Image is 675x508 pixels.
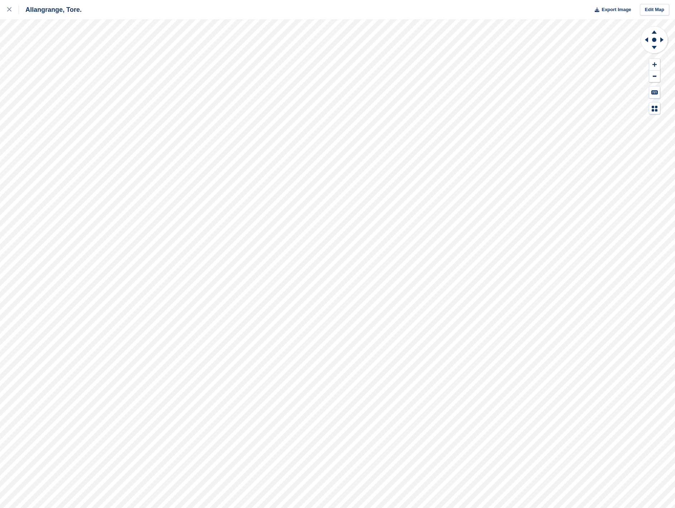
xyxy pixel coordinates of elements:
[602,6,631,13] span: Export Image
[640,4,669,16] a: Edit Map
[590,4,631,16] button: Export Image
[649,71,660,82] button: Zoom Out
[649,59,660,71] button: Zoom In
[649,86,660,98] button: Keyboard Shortcuts
[19,5,82,14] div: Allangrange, Tore.
[649,103,660,114] button: Map Legend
